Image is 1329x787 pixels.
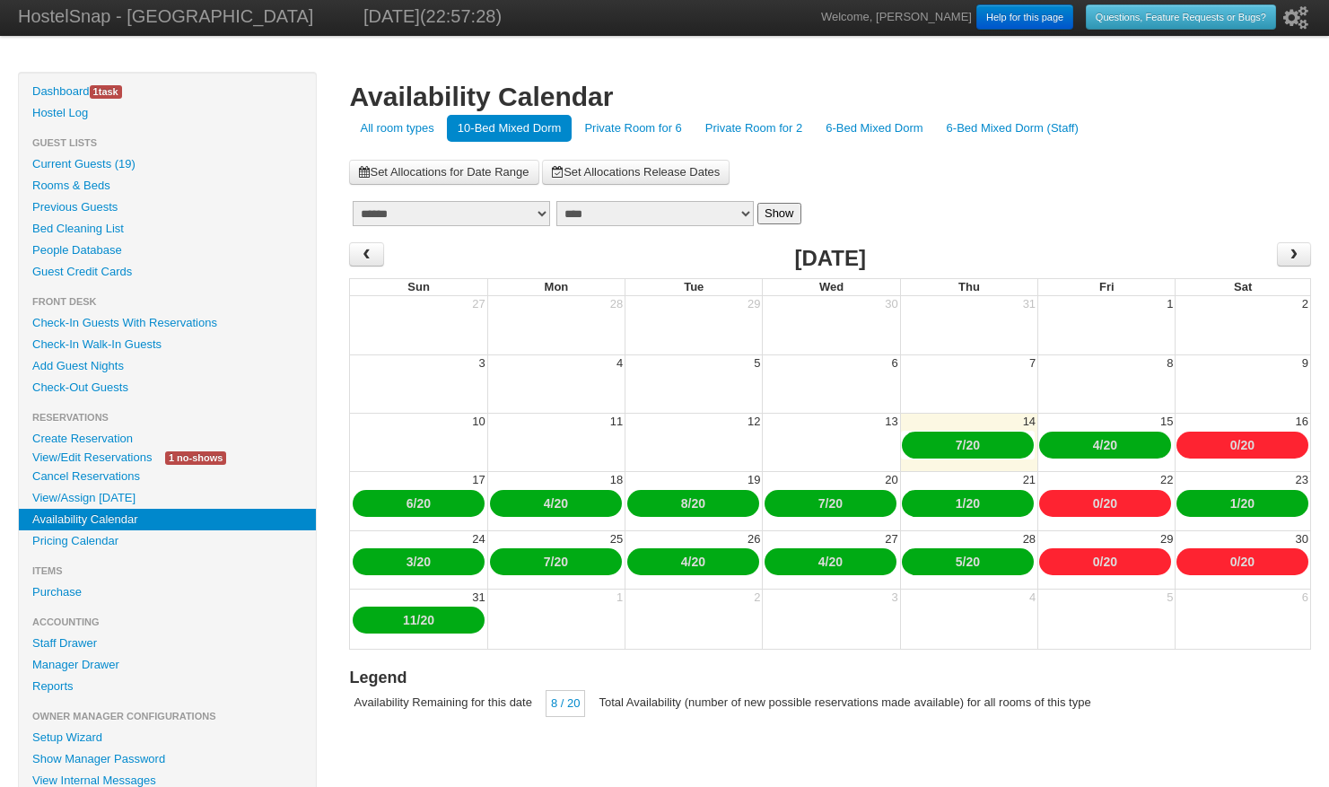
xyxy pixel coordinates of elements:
a: 6-Bed Mixed Dorm (Staff) [936,115,1089,142]
div: 3 [477,355,487,372]
div: / [902,548,1034,575]
span: task [90,85,122,99]
div: 30 [1294,531,1310,547]
a: 6 [407,496,414,511]
div: / [490,548,622,575]
div: 8 [1165,355,1175,372]
a: 11 [403,613,417,627]
a: 5 [956,555,963,569]
div: / [765,548,896,575]
a: Check-In Walk-In Guests [19,334,316,355]
div: Total Availability (number of new possible reservations made available) for all rooms of this type [594,690,1095,715]
div: 29 [1159,531,1175,547]
span: › [1287,240,1301,267]
div: 3 [890,590,900,606]
div: 11 [608,414,625,430]
div: / [627,490,759,517]
div: 27 [470,296,486,312]
div: 9 [1300,355,1310,372]
a: 0 [1230,438,1237,452]
a: Pricing Calendar [19,530,316,552]
div: 17 [470,472,486,488]
div: / [902,432,1034,459]
div: 19 [746,472,762,488]
a: 20 [1241,438,1255,452]
a: 0 [1093,555,1100,569]
div: 28 [1021,531,1037,547]
div: / [627,548,759,575]
li: Accounting [19,611,316,633]
li: Reservations [19,407,316,428]
a: 1 [956,496,963,511]
div: 26 [746,531,762,547]
a: Previous Guests [19,197,316,218]
a: 7 [544,555,551,569]
a: Create Reservation [19,428,316,450]
div: 8 / 20 [546,690,586,717]
div: 29 [746,296,762,312]
a: 20 [966,438,981,452]
div: 25 [608,531,625,547]
a: 20 [1104,496,1118,511]
div: 13 [883,414,899,430]
div: / [765,490,896,517]
a: 20 [1104,438,1118,452]
a: Add Guest Nights [19,355,316,377]
a: Manager Drawer [19,654,316,676]
a: View/Assign [DATE] [19,487,316,509]
div: 6 [1300,590,1310,606]
a: 0 [1093,496,1100,511]
a: Private Room for 2 [695,115,813,142]
div: / [353,490,485,517]
a: 4 [818,555,826,569]
a: Setup Wizard [19,727,316,748]
th: Mon [487,278,625,296]
div: 4 [1027,590,1037,606]
a: Rooms & Beds [19,175,316,197]
div: 22 [1159,472,1175,488]
a: 20 [1104,555,1118,569]
div: / [490,490,622,517]
a: Dashboard1task [19,81,316,102]
li: Items [19,560,316,582]
a: 20 [417,555,432,569]
h1: Availability Calendar [349,81,1311,113]
a: Current Guests (19) [19,153,316,175]
div: 4 [615,355,625,372]
th: Sun [349,278,486,296]
span: 1 [93,86,99,97]
a: 20 [829,496,844,511]
h3: Legend [349,666,1311,690]
th: Tue [625,278,762,296]
div: 1 [615,590,625,606]
a: 1 [1230,496,1237,511]
div: 18 [608,472,625,488]
div: / [1039,490,1171,517]
a: 4 [544,496,551,511]
a: 20 [692,496,706,511]
div: 2 [752,590,762,606]
a: Set Allocations Release Dates [542,160,730,185]
div: 2 [1300,296,1310,312]
a: 7 [956,438,963,452]
th: Sat [1175,278,1311,296]
div: 20 [883,472,899,488]
div: / [353,607,485,634]
h2: [DATE] [794,242,866,275]
a: 8 [681,496,688,511]
div: 24 [470,531,486,547]
a: 20 [1241,496,1255,511]
div: 16 [1294,414,1310,430]
a: Show Manager Password [19,748,316,770]
a: Availability Calendar [19,509,316,530]
div: 31 [1021,296,1037,312]
span: 1 no-shows [165,451,226,465]
a: 20 [1241,555,1255,569]
div: 7 [1027,355,1037,372]
div: / [1176,548,1308,575]
div: 21 [1021,472,1037,488]
div: 6 [890,355,900,372]
a: 4 [1093,438,1100,452]
div: 31 [470,590,486,606]
a: All room types [349,115,444,142]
